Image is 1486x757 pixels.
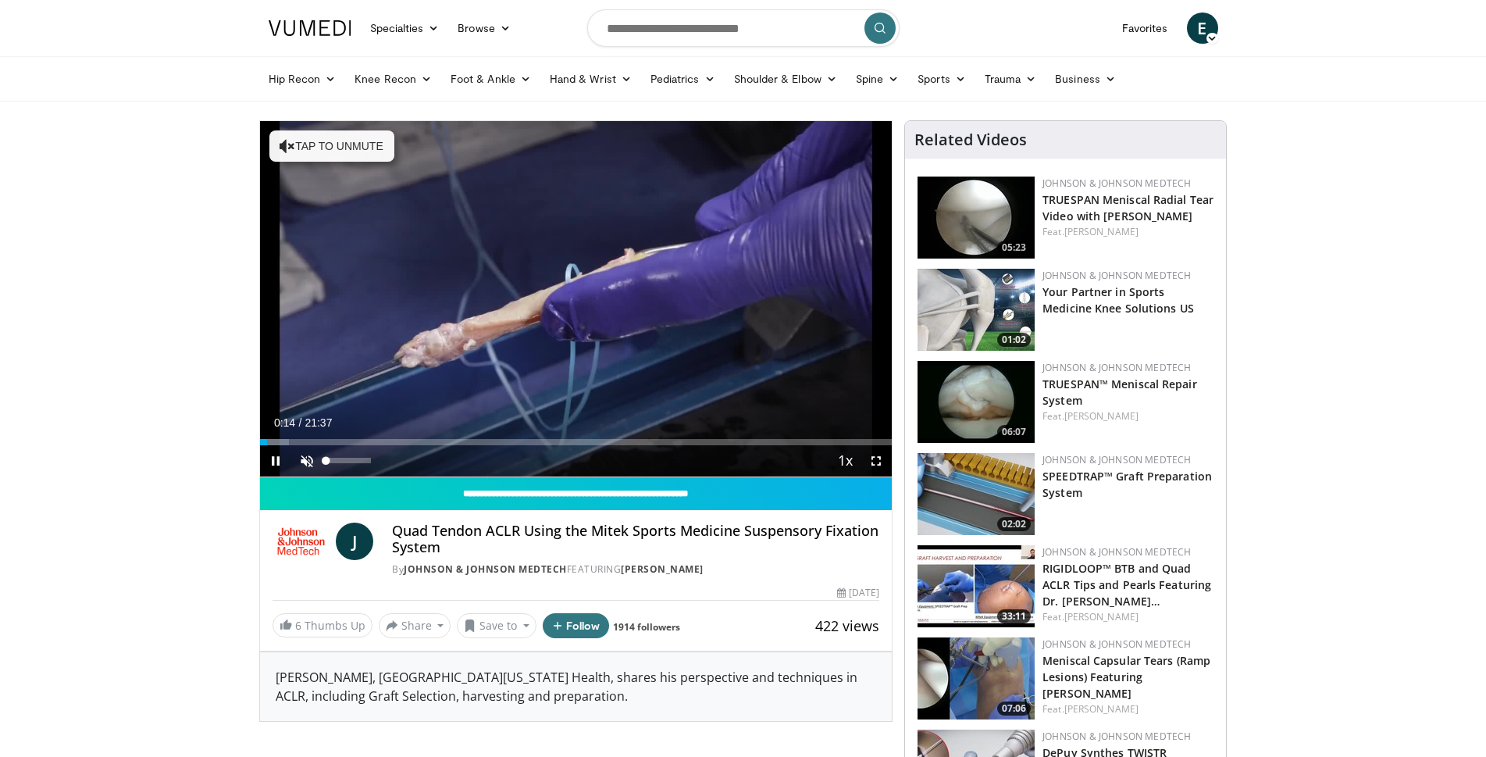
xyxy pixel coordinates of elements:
a: Business [1046,63,1125,95]
span: / [299,416,302,429]
span: 07:06 [997,702,1031,716]
img: e42d750b-549a-4175-9691-fdba1d7a6a0f.150x105_q85_crop-smart_upscale.jpg [918,361,1035,443]
a: Johnson & Johnson MedTech [1042,637,1191,651]
a: 07:06 [918,637,1035,720]
a: 05:23 [918,177,1035,259]
button: Tap to unmute [269,130,394,162]
a: Meniscal Capsular Tears (Ramp Lesions) Featuring [PERSON_NAME] [1042,653,1210,701]
img: Johnson & Johnson MedTech [273,523,330,560]
div: Feat. [1042,409,1213,423]
button: Save to [457,613,536,638]
button: Fullscreen [861,445,892,477]
a: Pediatrics [641,63,725,95]
div: Feat. [1042,610,1213,624]
button: Pause [260,445,291,477]
img: VuMedi Logo [269,20,351,36]
a: Johnson & Johnson MedTech [1042,361,1191,374]
span: 6 [295,618,301,633]
a: Your Partner in Sports Medicine Knee Solutions US [1042,284,1194,316]
a: 33:11 [918,545,1035,627]
span: 05:23 [997,241,1031,255]
div: By FEATURING [392,562,879,577]
a: Johnson & Johnson MedTech [1042,545,1191,559]
a: 06:07 [918,361,1035,443]
a: [PERSON_NAME] [1064,702,1139,716]
div: Feat. [1042,702,1213,716]
button: Share [379,613,451,638]
a: [PERSON_NAME] [1064,610,1139,623]
a: Spine [846,63,908,95]
img: 0c02c3d5-dde0-442f-bbc0-cf861f5c30d7.150x105_q85_crop-smart_upscale.jpg [918,637,1035,720]
img: 0543fda4-7acd-4b5c-b055-3730b7e439d4.150x105_q85_crop-smart_upscale.jpg [918,269,1035,351]
a: 02:02 [918,453,1035,535]
span: 33:11 [997,609,1031,623]
video-js: Video Player [260,121,893,477]
div: [PERSON_NAME], [GEOGRAPHIC_DATA][US_STATE] Health, shares his perspective and techniques in ACLR,... [260,652,893,721]
div: [DATE] [837,586,879,600]
span: 01:02 [997,333,1031,347]
span: 02:02 [997,517,1031,531]
a: Knee Recon [345,63,441,95]
span: 21:37 [305,416,332,429]
a: Johnson & Johnson MedTech [1042,269,1191,282]
a: TRUESPAN™ Meniscal Repair System [1042,377,1197,408]
a: 1914 followers [613,620,680,634]
a: RIGIDLOOP™ BTB and Quad ACLR Tips and Pearls Featuring Dr. [PERSON_NAME]… [1042,561,1211,609]
a: TRUESPAN Meniscal Radial Tear Video with [PERSON_NAME] [1042,192,1213,223]
a: Trauma [975,63,1046,95]
button: Playback Rate [829,445,861,477]
a: J [336,523,373,560]
a: Shoulder & Elbow [725,63,846,95]
input: Search topics, interventions [587,9,900,47]
a: Browse [448,12,520,44]
h4: Quad Tendon ACLR Using the Mitek Sports Medicine Suspensory Fixation System [392,523,879,556]
button: Follow [543,613,610,638]
a: [PERSON_NAME] [621,562,704,576]
div: Progress Bar [260,439,893,445]
a: Foot & Ankle [441,63,540,95]
a: Johnson & Johnson MedTech [1042,177,1191,190]
span: 06:07 [997,425,1031,439]
a: Johnson & Johnson MedTech [404,562,567,576]
span: 0:14 [274,416,295,429]
a: Hip Recon [259,63,346,95]
a: Hand & Wrist [540,63,641,95]
a: Sports [908,63,975,95]
div: Feat. [1042,225,1213,239]
div: Volume Level [326,458,371,463]
a: Specialties [361,12,449,44]
h4: Related Videos [914,130,1027,149]
button: Unmute [291,445,323,477]
a: Favorites [1113,12,1178,44]
img: 4bc3a03c-f47c-4100-84fa-650097507746.150x105_q85_crop-smart_upscale.jpg [918,545,1035,627]
a: 6 Thumbs Up [273,613,372,637]
img: a9cbc79c-1ae4-425c-82e8-d1f73baa128b.150x105_q85_crop-smart_upscale.jpg [918,177,1035,259]
a: [PERSON_NAME] [1064,225,1139,238]
a: E [1187,12,1218,44]
span: 422 views [815,616,879,635]
a: [PERSON_NAME] [1064,409,1139,423]
a: 01:02 [918,269,1035,351]
a: SPEEDTRAP™ Graft Preparation System [1042,469,1212,500]
img: a46a2fe1-2704-4a9e-acc3-1c278068f6c4.150x105_q85_crop-smart_upscale.jpg [918,453,1035,535]
a: Johnson & Johnson MedTech [1042,453,1191,466]
a: Johnson & Johnson MedTech [1042,730,1191,743]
